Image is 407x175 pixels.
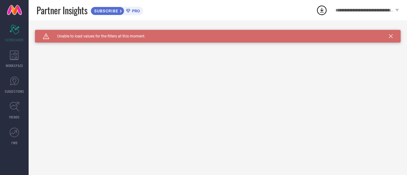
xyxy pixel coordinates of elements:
span: SUBSCRIBE [91,9,120,13]
div: Unable to load filters at this moment. Please try later. [35,30,401,35]
span: SCORECARDS [5,37,24,42]
span: PRO [130,9,140,13]
span: TRENDS [9,115,20,119]
div: Open download list [316,4,328,16]
span: Unable to load values for the filters at this moment. [49,34,145,38]
a: SUBSCRIBEPRO [91,5,143,15]
span: Partner Insights [37,4,87,17]
span: FWD [11,140,17,145]
span: WORKSPACE [6,63,23,68]
span: SUGGESTIONS [5,89,24,94]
